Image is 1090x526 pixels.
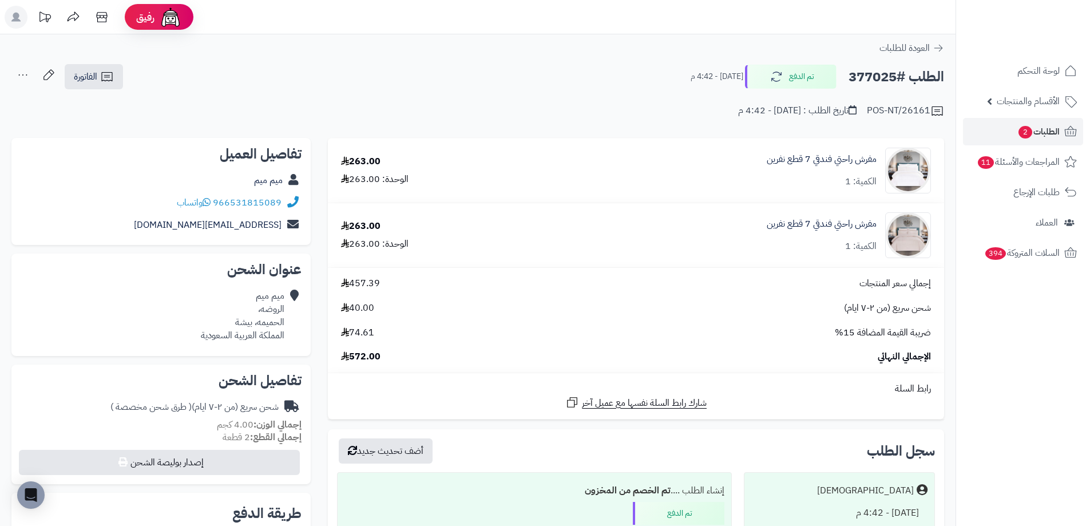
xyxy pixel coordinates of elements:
span: السلات المتروكة [984,245,1060,261]
div: ميم ميم الروضه، الحميمه، بيشة المملكة العربية السعودية [201,290,284,342]
span: رفيق [136,10,154,24]
span: إجمالي سعر المنتجات [859,277,931,290]
span: الطلبات [1017,124,1060,140]
a: العملاء [963,209,1083,236]
a: العودة للطلبات [879,41,944,55]
button: أضف تحديث جديد [339,438,433,464]
a: [EMAIL_ADDRESS][DOMAIN_NAME] [134,218,282,232]
img: ai-face.png [159,6,182,29]
h2: الطلب #377025 [849,65,944,89]
h2: عنوان الشحن [21,263,302,276]
h2: تفاصيل الشحن [21,374,302,387]
a: شارك رابط السلة نفسها مع عميل آخر [565,396,707,410]
div: تاريخ الطلب : [DATE] - 4:42 م [738,104,857,117]
div: تم الدفع [633,502,724,525]
span: العودة للطلبات [879,41,930,55]
span: 2 [1018,126,1032,139]
strong: إجمالي الوزن: [253,418,302,432]
div: 263.00 [341,155,380,168]
span: 394 [985,247,1006,260]
a: الطلبات2 [963,118,1083,145]
div: رابط السلة [332,382,940,396]
img: 1727180249-110202010699-90x90.jpg [886,212,930,258]
small: [DATE] - 4:42 م [691,71,743,82]
div: الكمية: 1 [845,175,877,188]
b: تم الخصم من المخزون [585,484,671,497]
a: طلبات الإرجاع [963,179,1083,206]
a: السلات المتروكة394 [963,239,1083,267]
a: تحديثات المنصة [30,6,59,31]
div: الوحدة: 263.00 [341,173,409,186]
small: 4.00 كجم [217,418,302,432]
span: ضريبة القيمة المضافة 15% [835,326,931,339]
span: العملاء [1036,215,1058,231]
div: POS-NT/26161 [867,104,944,118]
a: المراجعات والأسئلة11 [963,148,1083,176]
a: لوحة التحكم [963,57,1083,85]
button: إصدار بوليصة الشحن [19,450,300,475]
div: إنشاء الطلب .... [344,480,724,502]
span: ( طرق شحن مخصصة ) [110,400,192,414]
span: لوحة التحكم [1017,63,1060,79]
h2: تفاصيل العميل [21,147,302,161]
div: شحن سريع (من ٢-٧ ايام) [110,401,279,414]
span: 457.39 [341,277,380,290]
span: الإجمالي النهائي [878,350,931,363]
span: الفاتورة [74,70,97,84]
a: الفاتورة [65,64,123,89]
small: 2 قطعة [223,430,302,444]
h2: طريقة الدفع [232,507,302,520]
span: طلبات الإرجاع [1013,184,1060,200]
img: 1727180192-110202010697-90x90.jpg [886,148,930,193]
strong: إجمالي القطع: [250,430,302,444]
div: 263.00 [341,220,380,233]
a: 966531815089 [213,196,282,209]
div: [DEMOGRAPHIC_DATA] [817,484,914,497]
div: [DATE] - 4:42 م [751,502,928,524]
h3: سجل الطلب [867,444,935,458]
span: 572.00 [341,350,380,363]
a: ميم ميم [254,173,283,187]
a: واتساب [177,196,211,209]
span: شارك رابط السلة نفسها مع عميل آخر [582,397,707,410]
button: تم الدفع [745,65,837,89]
span: 74.61 [341,326,374,339]
div: الوحدة: 263.00 [341,238,409,251]
div: الكمية: 1 [845,240,877,253]
span: 11 [978,156,994,169]
span: الأقسام والمنتجات [997,93,1060,109]
div: Open Intercom Messenger [17,481,45,509]
span: المراجعات والأسئلة [977,154,1060,170]
span: شحن سريع (من ٢-٧ ايام) [844,302,931,315]
span: 40.00 [341,302,374,315]
a: مفرش راحتي فندقي 7 قطع نفرين [767,153,877,166]
a: مفرش راحتي فندقي 7 قطع نفرين [767,217,877,231]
